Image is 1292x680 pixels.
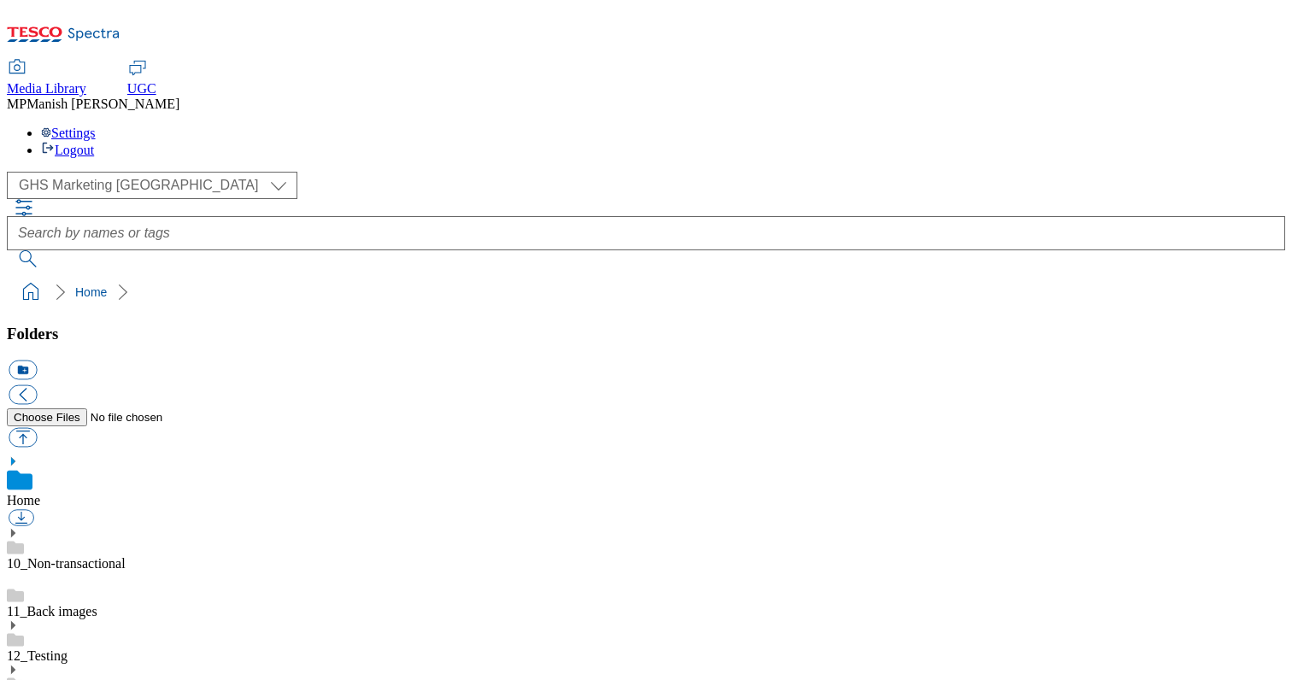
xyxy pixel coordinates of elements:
[7,493,40,507] a: Home
[7,648,68,663] a: 12_Testing
[7,97,26,111] span: MP
[7,61,86,97] a: Media Library
[26,97,179,111] span: Manish [PERSON_NAME]
[7,276,1285,308] nav: breadcrumb
[17,278,44,306] a: home
[127,81,156,96] span: UGC
[7,81,86,96] span: Media Library
[41,126,96,140] a: Settings
[75,285,107,299] a: Home
[7,216,1285,250] input: Search by names or tags
[7,604,97,618] a: 11_Back images
[7,325,1285,343] h3: Folders
[127,61,156,97] a: UGC
[41,143,94,157] a: Logout
[7,556,126,571] a: 10_Non-transactional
